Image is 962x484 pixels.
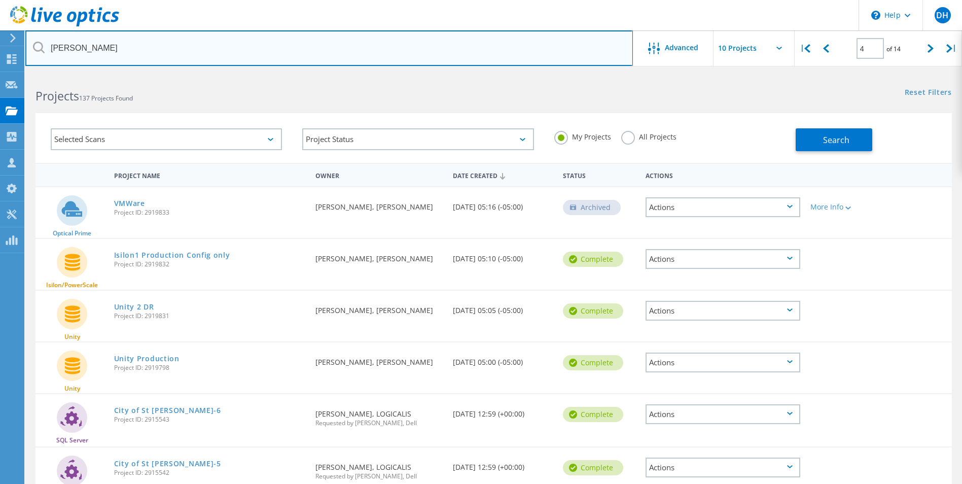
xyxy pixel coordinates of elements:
[315,473,443,479] span: Requested by [PERSON_NAME], Dell
[795,30,815,66] div: |
[796,128,872,151] button: Search
[310,342,448,376] div: [PERSON_NAME], [PERSON_NAME]
[310,187,448,221] div: [PERSON_NAME], [PERSON_NAME]
[25,30,633,66] input: Search projects by name, owner, ID, company, etc
[646,197,800,217] div: Actions
[563,460,623,475] div: Complete
[871,11,880,20] svg: \n
[46,282,98,288] span: Isilon/PowerScale
[114,313,306,319] span: Project ID: 2919831
[53,230,91,236] span: Optical Prime
[646,458,800,477] div: Actions
[315,420,443,426] span: Requested by [PERSON_NAME], Dell
[448,342,558,376] div: [DATE] 05:00 (-05:00)
[646,301,800,321] div: Actions
[558,165,640,184] div: Status
[114,407,221,414] a: City of St [PERSON_NAME]-6
[114,261,306,267] span: Project ID: 2919832
[646,353,800,372] div: Actions
[448,394,558,428] div: [DATE] 12:59 (+00:00)
[56,437,88,443] span: SQL Server
[114,355,180,362] a: Unity Production
[310,165,448,184] div: Owner
[665,44,698,51] span: Advanced
[563,407,623,422] div: Complete
[810,203,874,211] div: More Info
[109,165,311,184] div: Project Name
[114,303,154,310] a: Unity 2 DR
[905,89,952,97] a: Reset Filters
[114,460,221,467] a: City of St [PERSON_NAME]-5
[646,404,800,424] div: Actions
[79,94,133,102] span: 137 Projects Found
[621,131,676,141] label: All Projects
[114,200,145,207] a: VMWare
[823,134,849,146] span: Search
[563,303,623,319] div: Complete
[448,447,558,481] div: [DATE] 12:59 (+00:00)
[640,165,805,184] div: Actions
[114,417,306,423] span: Project ID: 2915543
[941,30,962,66] div: |
[310,239,448,272] div: [PERSON_NAME], [PERSON_NAME]
[51,128,282,150] div: Selected Scans
[114,470,306,476] span: Project ID: 2915542
[563,355,623,370] div: Complete
[64,386,80,392] span: Unity
[114,252,230,259] a: Isilon1 Production Config only
[310,291,448,324] div: [PERSON_NAME], [PERSON_NAME]
[10,21,119,28] a: Live Optics Dashboard
[448,187,558,221] div: [DATE] 05:16 (-05:00)
[310,394,448,436] div: [PERSON_NAME], LOGICALIS
[448,165,558,185] div: Date Created
[114,210,306,216] span: Project ID: 2919833
[886,45,901,53] span: of 14
[554,131,611,141] label: My Projects
[936,11,948,19] span: DH
[563,252,623,267] div: Complete
[35,88,79,104] b: Projects
[302,128,533,150] div: Project Status
[114,365,306,371] span: Project ID: 2919798
[563,200,621,215] div: Archived
[448,239,558,272] div: [DATE] 05:10 (-05:00)
[448,291,558,324] div: [DATE] 05:05 (-05:00)
[646,249,800,269] div: Actions
[64,334,80,340] span: Unity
